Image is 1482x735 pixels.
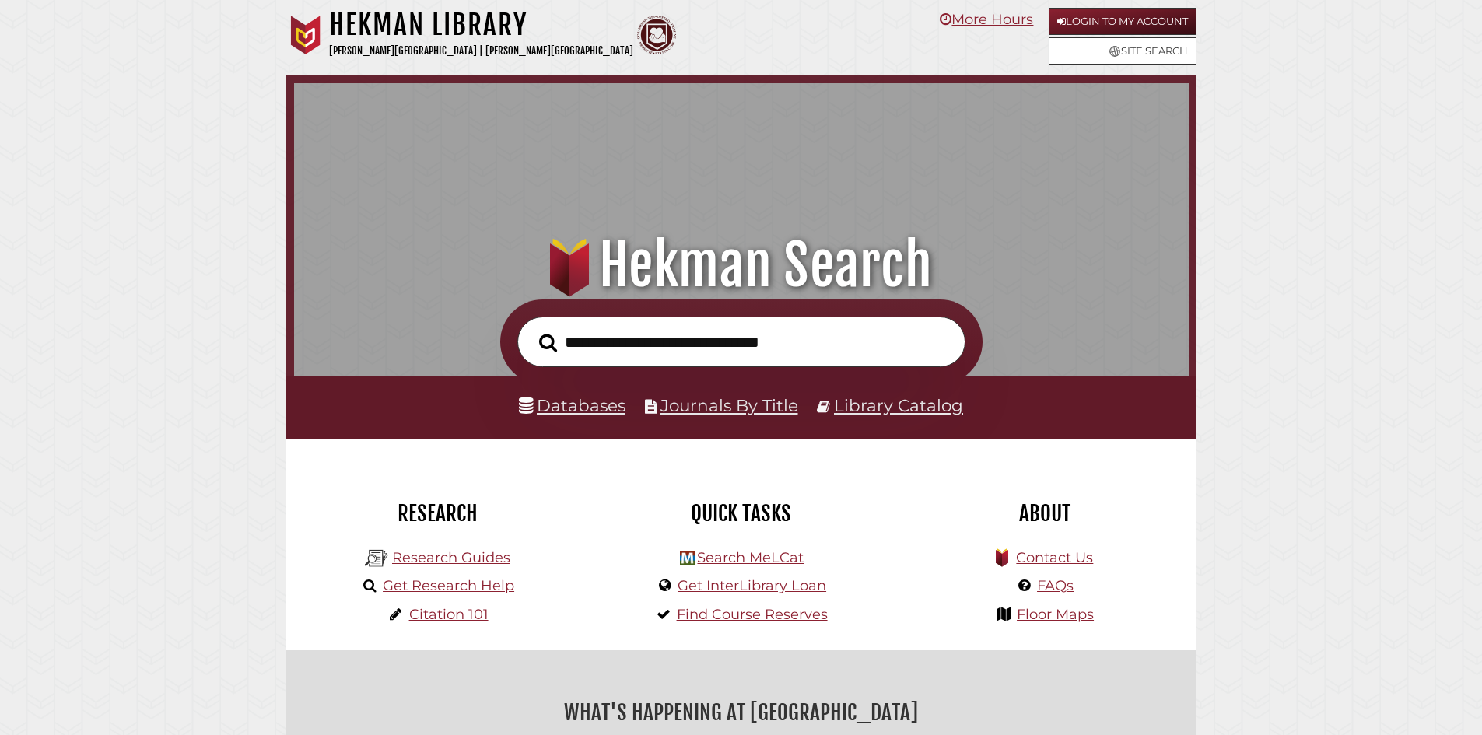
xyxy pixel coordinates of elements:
[680,551,695,565] img: Hekman Library Logo
[383,577,514,594] a: Get Research Help
[678,577,826,594] a: Get InterLibrary Loan
[677,606,828,623] a: Find Course Reserves
[940,11,1033,28] a: More Hours
[519,395,625,415] a: Databases
[316,231,1166,299] h1: Hekman Search
[286,16,325,54] img: Calvin University
[1037,577,1074,594] a: FAQs
[329,42,633,60] p: [PERSON_NAME][GEOGRAPHIC_DATA] | [PERSON_NAME][GEOGRAPHIC_DATA]
[392,549,510,566] a: Research Guides
[697,549,804,566] a: Search MeLCat
[1017,606,1094,623] a: Floor Maps
[539,333,557,352] i: Search
[1016,549,1093,566] a: Contact Us
[660,395,798,415] a: Journals By Title
[409,606,489,623] a: Citation 101
[637,16,676,54] img: Calvin Theological Seminary
[365,547,388,570] img: Hekman Library Logo
[834,395,963,415] a: Library Catalog
[1049,8,1196,35] a: Login to My Account
[298,500,578,527] h2: Research
[905,500,1185,527] h2: About
[1049,37,1196,65] a: Site Search
[298,695,1185,730] h2: What's Happening at [GEOGRAPHIC_DATA]
[601,500,881,527] h2: Quick Tasks
[531,329,565,357] button: Search
[329,8,633,42] h1: Hekman Library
